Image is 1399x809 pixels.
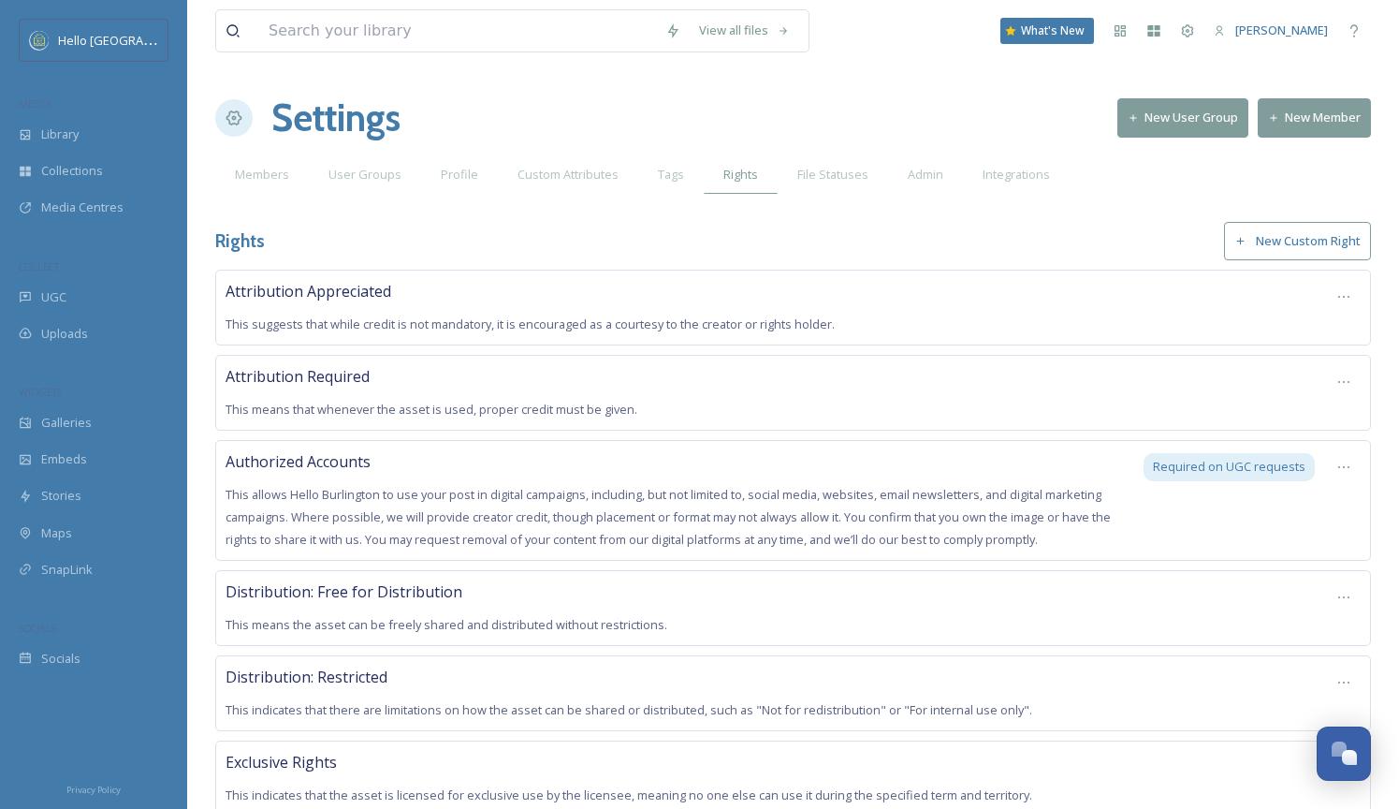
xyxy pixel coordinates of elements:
[226,366,370,387] span: Attribution Required
[1204,12,1337,49] a: [PERSON_NAME]
[441,166,478,184] span: Profile
[908,166,943,184] span: Admin
[1317,727,1371,781] button: Open Chat
[41,524,72,542] span: Maps
[41,325,88,343] span: Uploads
[41,125,79,143] span: Library
[517,166,619,184] span: Custom Attributes
[58,31,209,49] span: Hello [GEOGRAPHIC_DATA]
[226,667,387,687] span: Distribution: Restricted
[41,450,87,468] span: Embeds
[690,12,799,49] a: View all files
[41,414,92,432] span: Galleries
[226,752,337,772] span: Exclusive Rights
[19,621,56,635] span: SOCIALS
[215,228,265,255] h3: Rights
[19,385,62,399] span: WIDGETS
[226,787,1032,803] span: This indicates that the asset is licensed for exclusive use by the licensee, meaning no one else ...
[41,487,81,505] span: Stories
[226,581,462,602] span: Distribution: Free for Distribution
[226,451,371,472] span: Authorized Accounts
[66,784,121,796] span: Privacy Policy
[226,316,835,332] span: This suggests that while credit is not mandatory, it is encouraged as a courtesy to the creator o...
[41,199,124,216] span: Media Centres
[259,10,656,51] input: Search your library
[1224,222,1371,260] button: New Custom Right
[723,166,758,184] span: Rights
[226,701,1032,718] span: This indicates that there are limitations on how the asset can be shared or distributed, such as ...
[226,281,391,302] span: Attribution Appreciated
[66,777,121,800] a: Privacy Policy
[226,616,667,633] span: This means the asset can be freely shared and distributed without restrictions.
[1258,98,1371,137] button: New Member
[1117,98,1248,137] button: New User Group
[797,166,868,184] span: File Statuses
[41,288,66,306] span: UGC
[41,650,80,668] span: Socials
[271,90,401,146] h1: Settings
[328,166,401,184] span: User Groups
[41,561,93,579] span: SnapLink
[658,166,684,184] span: Tags
[226,486,1111,548] span: This allows Hello Burlington to use your post in digital campaigns, including, but not limited to...
[19,96,51,110] span: MEDIA
[235,166,289,184] span: Members
[19,259,59,273] span: COLLECT
[1000,18,1094,44] a: What's New
[1235,22,1328,38] span: [PERSON_NAME]
[41,162,103,180] span: Collections
[983,166,1050,184] span: Integrations
[1153,458,1305,476] span: Required on UGC requests
[226,401,637,418] span: This means that whenever the asset is used, proper credit must be given.
[30,31,49,50] img: images.png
